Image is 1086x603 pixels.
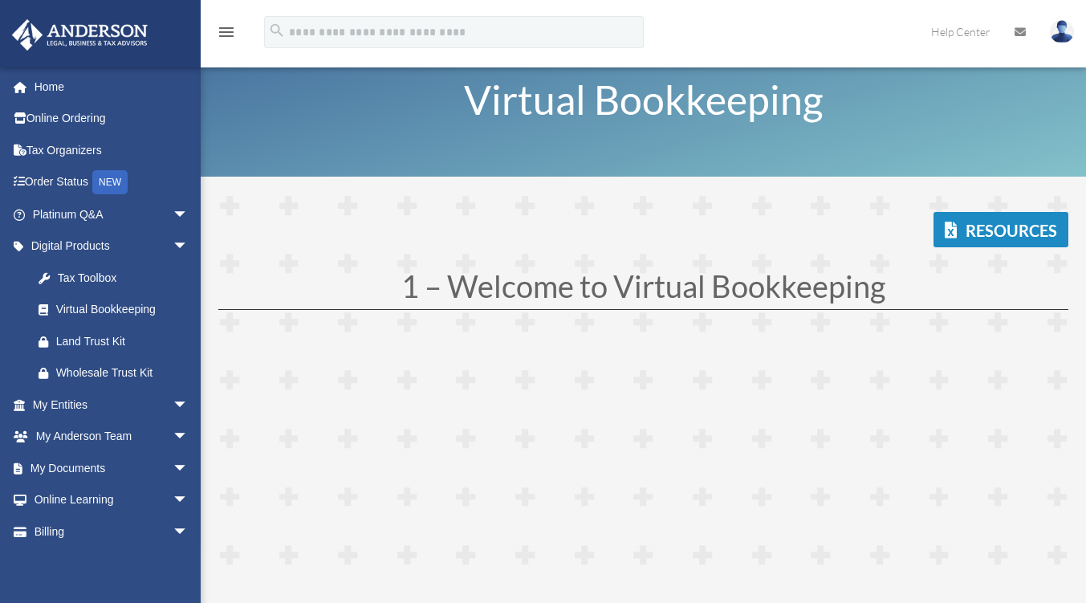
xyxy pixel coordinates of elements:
[933,212,1068,247] a: Resources
[173,452,205,485] span: arrow_drop_down
[268,22,286,39] i: search
[11,452,213,484] a: My Documentsarrow_drop_down
[11,166,213,199] a: Order StatusNEW
[218,271,1068,309] h1: 1 – Welcome to Virtual Bookkeeping
[11,103,213,135] a: Online Ordering
[11,548,213,580] a: Events Calendar
[1050,20,1074,43] img: User Pic
[173,515,205,548] span: arrow_drop_down
[22,262,213,294] a: Tax Toolbox
[11,134,213,166] a: Tax Organizers
[173,484,205,517] span: arrow_drop_down
[464,75,824,124] span: Virtual Bookkeeping
[11,198,213,230] a: Platinum Q&Aarrow_drop_down
[56,332,193,352] div: Land Trust Kit
[173,198,205,231] span: arrow_drop_down
[56,363,193,383] div: Wholesale Trust Kit
[11,515,213,548] a: Billingarrow_drop_down
[22,357,213,389] a: Wholesale Trust Kit
[173,421,205,454] span: arrow_drop_down
[92,170,128,194] div: NEW
[217,22,236,42] i: menu
[22,294,205,326] a: Virtual Bookkeeping
[11,389,213,421] a: My Entitiesarrow_drop_down
[7,19,153,51] img: Anderson Advisors Platinum Portal
[56,268,193,288] div: Tax Toolbox
[173,389,205,422] span: arrow_drop_down
[11,230,213,263] a: Digital Productsarrow_drop_down
[11,421,213,453] a: My Anderson Teamarrow_drop_down
[217,28,236,42] a: menu
[22,325,213,357] a: Land Trust Kit
[56,299,185,320] div: Virtual Bookkeeping
[11,71,213,103] a: Home
[11,484,213,516] a: Online Learningarrow_drop_down
[173,230,205,263] span: arrow_drop_down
